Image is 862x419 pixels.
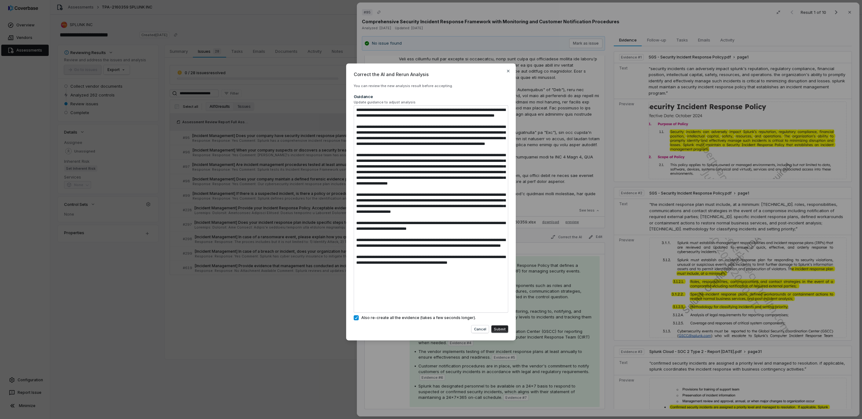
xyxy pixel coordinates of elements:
[354,100,508,105] span: Update guidance to adjust analysis
[354,315,359,320] button: Also re-create all the evidence (takes a few seconds longer).
[354,84,453,88] span: You can review the new analysis result before accepting.
[354,71,508,78] span: Correct the AI and Rerun Analysis
[361,315,476,320] span: Also re-create all the evidence (takes a few seconds longer).
[491,325,508,333] button: Submit
[472,325,489,333] button: Cancel
[354,94,508,99] div: Guidance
